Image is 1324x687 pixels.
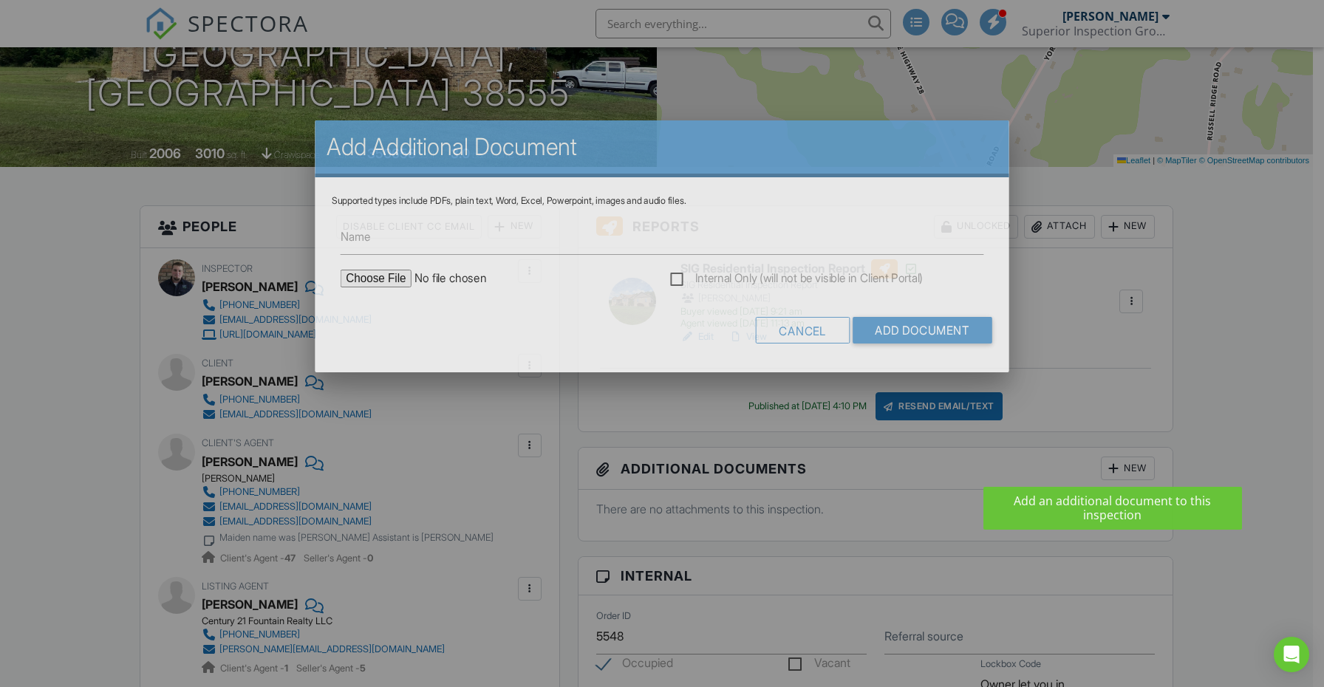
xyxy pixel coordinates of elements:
div: Supported types include PDFs, plain text, Word, Excel, Powerpoint, images and audio files. [332,195,992,207]
label: Name [341,228,371,245]
input: Add Document [853,317,992,343]
div: Cancel [756,317,850,343]
h2: Add Additional Document [327,132,997,162]
label: Internal Only (will not be visible in Client Portal) [670,271,923,290]
div: Open Intercom Messenger [1274,637,1309,672]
